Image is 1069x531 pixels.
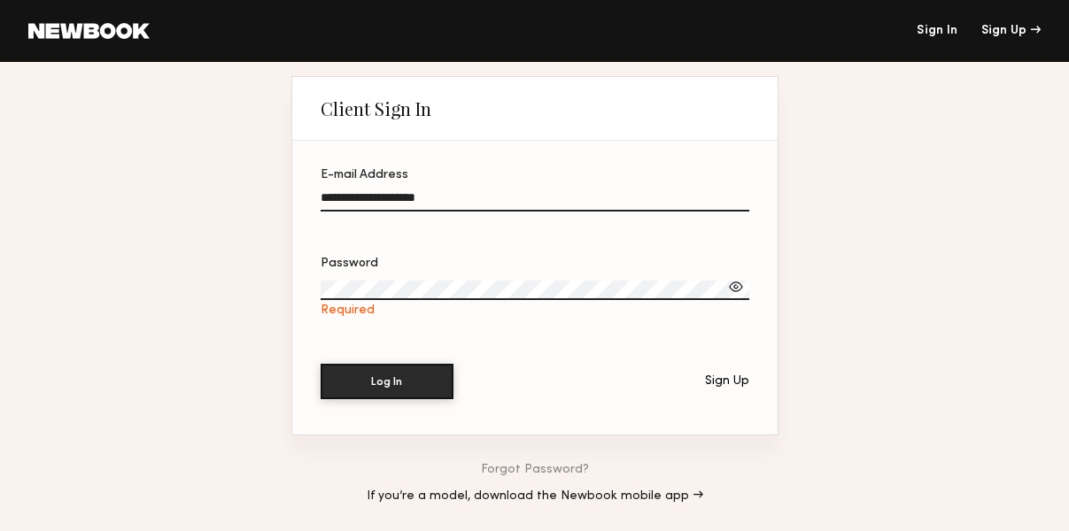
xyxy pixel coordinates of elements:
[367,490,703,503] a: If you’re a model, download the Newbook mobile app →
[321,98,431,119] div: Client Sign In
[321,169,749,181] div: E-mail Address
[321,281,749,300] input: PasswordRequired
[321,364,453,399] button: Log In
[705,375,749,388] div: Sign Up
[481,464,589,476] a: Forgot Password?
[321,191,749,212] input: E-mail Address
[321,258,749,270] div: Password
[917,25,957,37] a: Sign In
[321,304,749,318] div: Required
[981,25,1041,37] div: Sign Up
